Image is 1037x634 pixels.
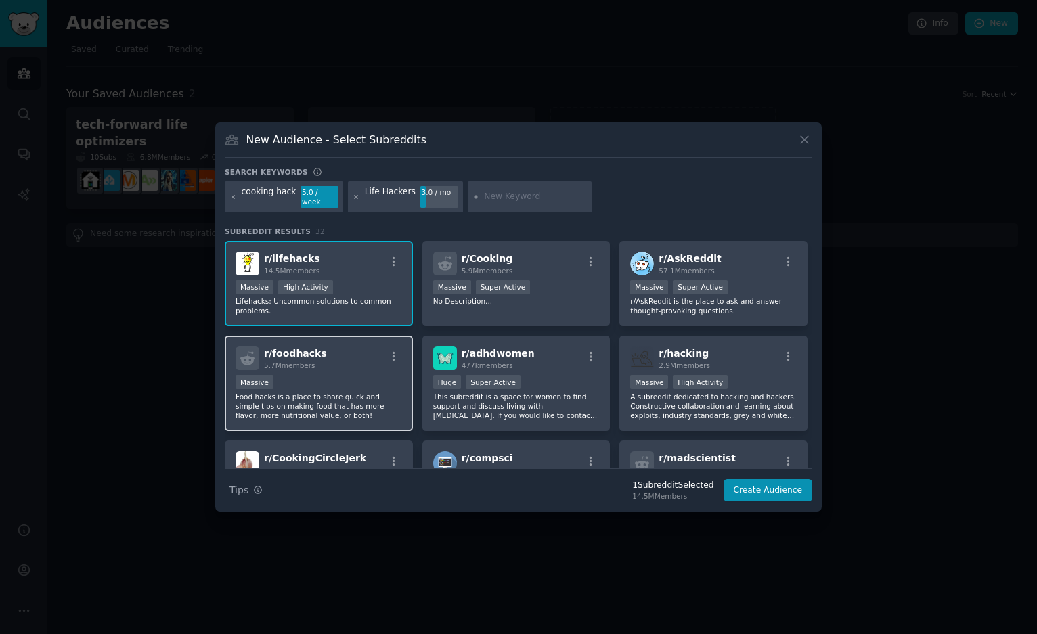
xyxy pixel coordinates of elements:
[659,348,709,359] span: r/ hacking
[630,392,797,420] p: A subreddit dedicated to hacking and hackers. Constructive collaboration and learning about explo...
[242,186,296,208] div: cooking hack
[673,375,728,389] div: High Activity
[225,227,311,236] span: Subreddit Results
[630,296,797,315] p: r/AskReddit is the place to ask and answer thought-provoking questions.
[462,253,513,264] span: r/ Cooking
[433,451,457,475] img: compsci
[632,480,713,492] div: 1 Subreddit Selected
[659,361,710,369] span: 2.9M members
[264,253,320,264] span: r/ lifehacks
[433,280,471,294] div: Massive
[462,466,513,474] span: 4.0M members
[301,186,338,208] div: 5.0 / week
[433,346,457,370] img: adhdwomen
[659,267,714,275] span: 57.1M members
[484,191,587,203] input: New Keyword
[724,479,813,502] button: Create Audience
[630,375,668,389] div: Massive
[264,466,311,474] span: 70k members
[466,375,521,389] div: Super Active
[236,296,402,315] p: Lifehacks: Uncommon solutions to common problems.
[630,252,654,275] img: AskReddit
[264,453,366,463] span: r/ CookingCircleJerk
[630,346,654,370] img: hacking
[246,133,426,147] h3: New Audience - Select Subreddits
[659,253,721,264] span: r/ AskReddit
[659,453,736,463] span: r/ madscientist
[462,267,513,275] span: 5.9M members
[236,280,273,294] div: Massive
[462,361,513,369] span: 477k members
[229,483,248,497] span: Tips
[225,167,308,177] h3: Search keywords
[433,296,600,306] p: No Description...
[433,375,462,389] div: Huge
[264,267,319,275] span: 14.5M members
[225,478,267,502] button: Tips
[462,348,535,359] span: r/ adhdwomen
[236,392,402,420] p: Food hacks is a place to share quick and simple tips on making food that has more flavor, more nu...
[264,361,315,369] span: 5.7M members
[462,453,513,463] span: r/ compsci
[278,280,333,294] div: High Activity
[673,280,728,294] div: Super Active
[236,451,259,475] img: CookingCircleJerk
[630,280,668,294] div: Massive
[476,280,531,294] div: Super Active
[659,466,701,474] span: 3k members
[315,227,325,235] span: 32
[236,252,259,275] img: lifehacks
[264,348,327,359] span: r/ foodhacks
[632,491,713,501] div: 14.5M Members
[420,186,458,198] div: 3.0 / mo
[236,375,273,389] div: Massive
[433,392,600,420] p: This subreddit is a space for women to find support and discuss living with [MEDICAL_DATA]. If yo...
[365,186,416,208] div: Life Hackers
